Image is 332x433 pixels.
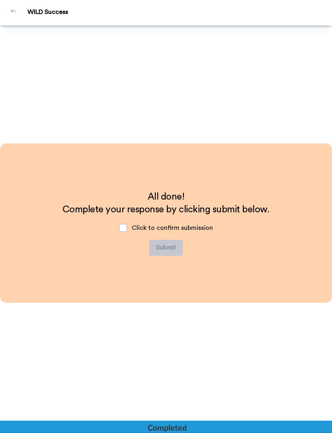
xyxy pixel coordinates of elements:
[27,8,332,16] div: WILD Success
[148,192,185,202] span: All done!
[149,240,183,256] button: Submit
[4,3,23,22] img: Profile Image
[62,205,270,214] span: Complete your response by clicking submit below.
[132,225,213,231] span: Click to confirm submission
[148,422,186,433] div: Completed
